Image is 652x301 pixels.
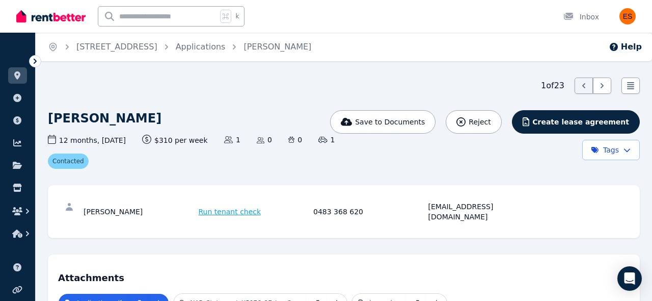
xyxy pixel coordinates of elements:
button: Tags [582,140,640,160]
span: 1 [318,135,335,145]
div: [PERSON_NAME] [84,202,196,222]
div: Inbox [563,12,599,22]
div: Open Intercom Messenger [617,266,642,291]
span: $310 per week [142,135,208,145]
span: k [235,12,239,20]
div: [EMAIL_ADDRESS][DOMAIN_NAME] [428,202,540,222]
span: Reject [469,117,491,127]
span: 0 [288,135,302,145]
a: [PERSON_NAME] [243,42,311,52]
img: RentBetter [16,9,86,24]
div: 0483 368 620 [313,202,425,222]
a: Applications [176,42,226,52]
span: 1 [224,135,240,145]
img: Evangeline Samoilov [619,8,636,24]
button: Reject [446,110,501,134]
a: [STREET_ADDRESS] [76,42,157,52]
span: Tags [591,145,619,155]
h4: Attachments [58,265,630,285]
span: 12 months , [DATE] [48,135,126,145]
span: Save to Documents [355,117,425,127]
button: Help [609,41,642,53]
button: Save to Documents [330,110,436,134]
span: Run tenant check [199,207,261,217]
nav: Breadcrumb [36,33,323,61]
h1: [PERSON_NAME] [48,110,161,127]
span: 1 of 23 [541,80,564,92]
button: Create lease agreement [512,110,640,134]
span: 0 [257,135,272,145]
span: Create lease agreement [532,117,629,127]
span: Contacted [48,154,89,169]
